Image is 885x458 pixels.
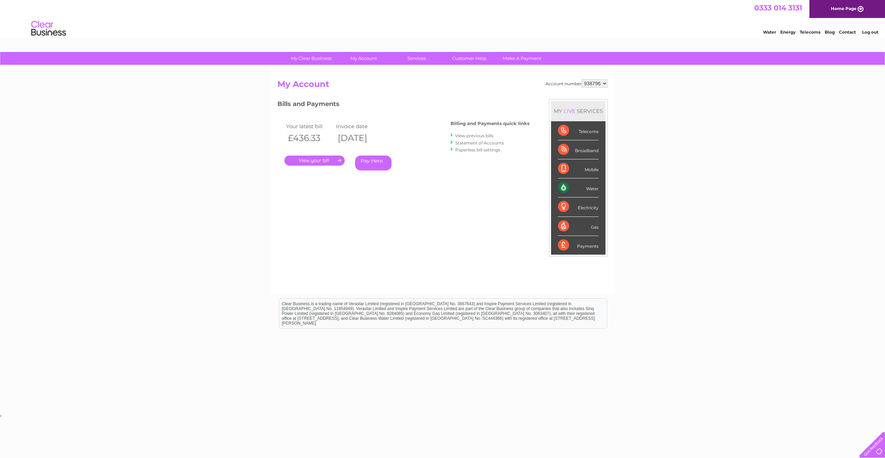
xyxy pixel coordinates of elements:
[277,79,608,93] h2: My Account
[335,52,393,65] a: My Account
[545,79,608,88] div: Account number
[334,122,384,131] td: Invoice date
[558,217,599,236] div: Gas
[839,29,856,35] a: Contact
[455,133,493,138] a: View previous bills
[284,122,334,131] td: Your latest bill
[558,140,599,159] div: Broadband
[862,29,878,35] a: Log out
[283,52,340,65] a: My Clear Business
[493,52,551,65] a: Make A Payment
[780,29,796,35] a: Energy
[455,147,500,152] a: Paperless bill settings
[441,52,498,65] a: Customer Help
[279,4,607,34] div: Clear Business is a trading name of Verastar Limited (registered in [GEOGRAPHIC_DATA] No. 3667643...
[355,156,392,170] a: Pay Here
[450,121,530,126] h4: Billing and Payments quick links
[558,121,599,140] div: Telecoms
[31,18,66,39] img: logo.png
[800,29,820,35] a: Telecoms
[388,52,445,65] a: Services
[558,236,599,255] div: Payments
[558,159,599,178] div: Mobile
[277,99,530,111] h3: Bills and Payments
[763,29,776,35] a: Water
[754,3,802,12] a: 0333 014 3131
[455,140,504,146] a: Statement of Accounts
[284,131,334,145] th: £436.33
[558,178,599,197] div: Water
[551,101,605,121] div: MY SERVICES
[825,29,835,35] a: Blog
[284,156,345,166] a: .
[334,131,384,145] th: [DATE]
[558,197,599,217] div: Electricity
[562,108,577,114] div: LIVE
